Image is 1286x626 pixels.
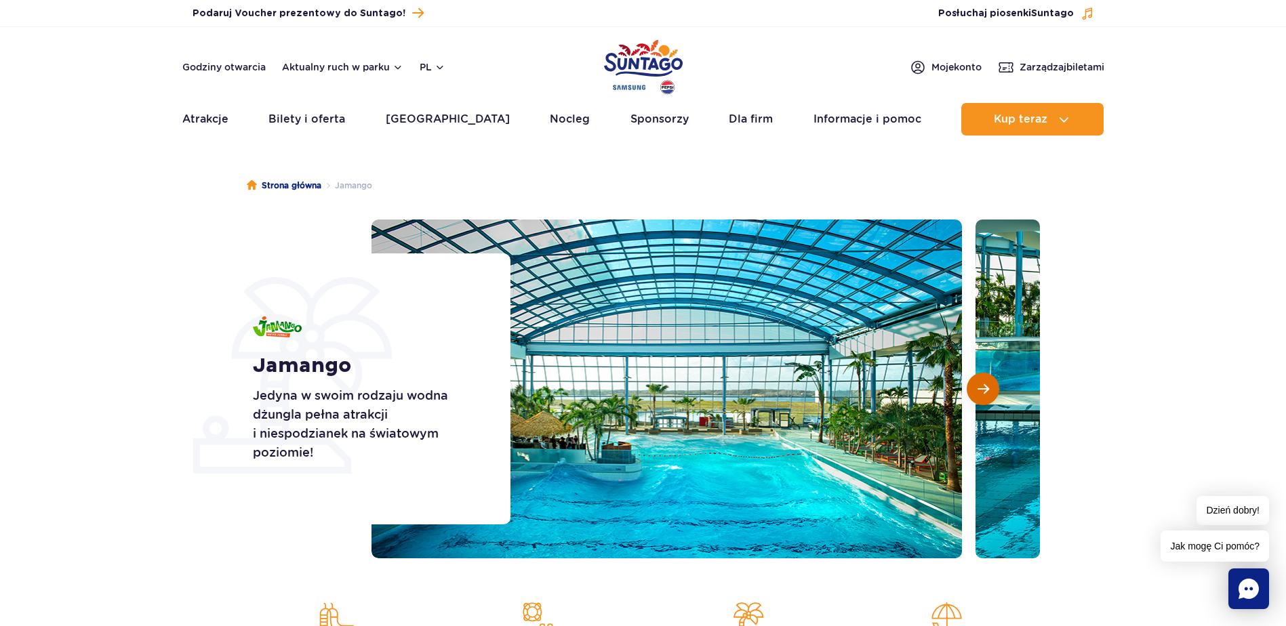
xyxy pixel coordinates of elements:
[420,60,445,74] button: pl
[268,103,345,135] a: Bilety i oferta
[1031,9,1074,18] span: Suntago
[253,354,480,378] h1: Jamango
[630,103,689,135] a: Sponsorzy
[813,103,921,135] a: Informacje i pomoc
[967,373,999,405] button: Następny slajd
[961,103,1104,135] button: Kup teraz
[282,62,403,72] button: Aktualny ruch w parku
[910,59,982,75] a: Mojekonto
[193,7,405,20] span: Podaruj Voucher prezentowy do Suntago!
[182,103,228,135] a: Atrakcje
[931,60,982,74] span: Moje konto
[1197,496,1269,525] span: Dzień dobry!
[182,60,266,74] a: Godziny otwarcia
[253,316,302,337] img: Jamango
[1020,60,1104,74] span: Zarządzaj biletami
[938,7,1074,20] span: Posłuchaj piosenki
[550,103,590,135] a: Nocleg
[994,113,1047,125] span: Kup teraz
[386,103,510,135] a: [GEOGRAPHIC_DATA]
[193,4,424,22] a: Podaruj Voucher prezentowy do Suntago!
[321,179,372,192] li: Jamango
[1228,568,1269,609] div: Chat
[247,179,321,192] a: Strona główna
[1161,530,1269,562] span: Jak mogę Ci pomóc?
[604,34,683,96] a: Park of Poland
[253,386,480,462] p: Jedyna w swoim rodzaju wodna dżungla pełna atrakcji i niespodzianek na światowym poziomie!
[938,7,1094,20] button: Posłuchaj piosenkiSuntago
[729,103,773,135] a: Dla firm
[998,59,1104,75] a: Zarządzajbiletami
